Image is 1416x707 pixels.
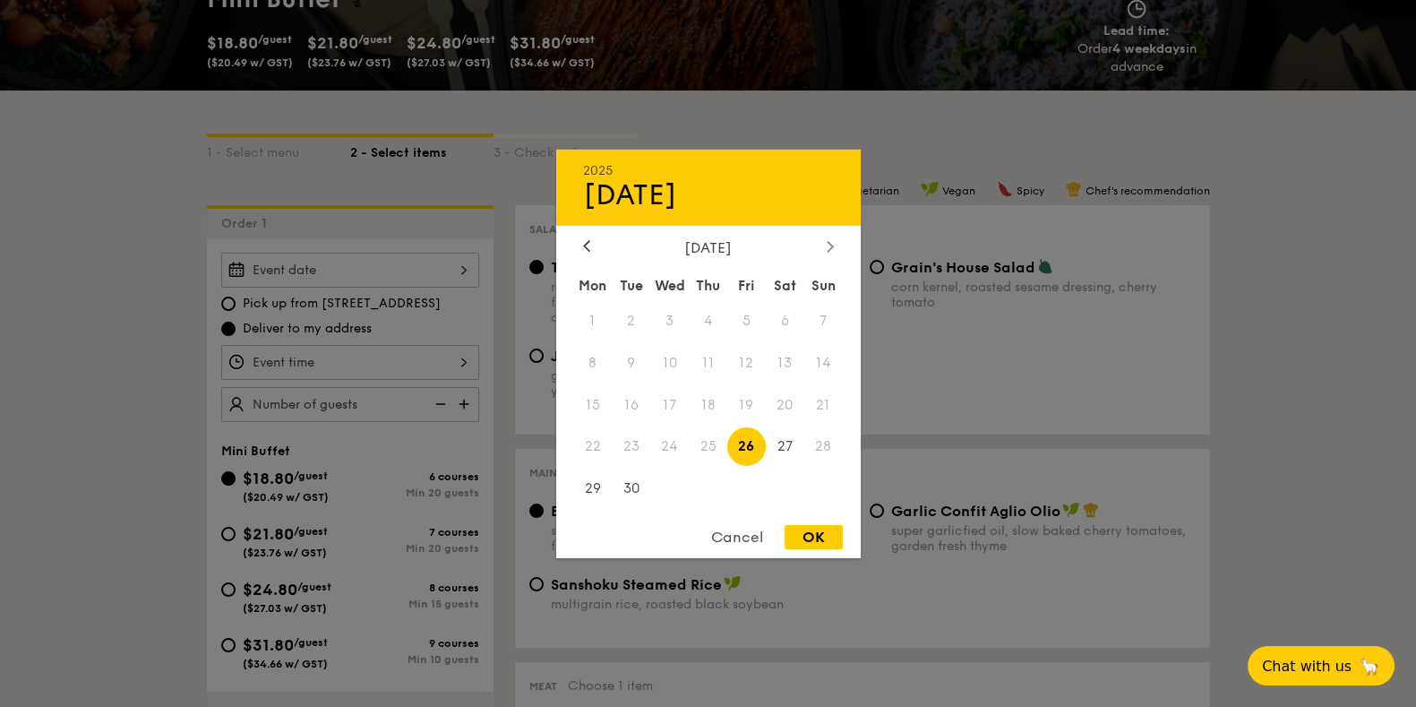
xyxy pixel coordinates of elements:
[612,470,650,508] span: 30
[766,343,804,382] span: 13
[689,301,727,340] span: 4
[612,385,650,424] span: 16
[1262,658,1352,675] span: Chat with us
[574,269,613,301] div: Mon
[574,343,613,382] span: 8
[612,269,650,301] div: Tue
[583,238,834,255] div: [DATE]
[785,525,843,549] div: OK
[583,162,834,177] div: 2025
[574,470,613,508] span: 29
[689,385,727,424] span: 18
[727,385,766,424] span: 19
[693,525,781,549] div: Cancel
[727,301,766,340] span: 5
[574,427,613,466] span: 22
[1359,656,1380,677] span: 🦙
[804,301,843,340] span: 7
[689,269,727,301] div: Thu
[650,385,689,424] span: 17
[766,427,804,466] span: 27
[804,269,843,301] div: Sun
[574,301,613,340] span: 1
[612,343,650,382] span: 9
[583,177,834,211] div: [DATE]
[650,343,689,382] span: 10
[804,343,843,382] span: 14
[689,427,727,466] span: 25
[612,427,650,466] span: 23
[804,385,843,424] span: 21
[574,385,613,424] span: 15
[766,385,804,424] span: 20
[766,269,804,301] div: Sat
[727,343,766,382] span: 12
[804,427,843,466] span: 28
[650,301,689,340] span: 3
[650,427,689,466] span: 24
[650,269,689,301] div: Wed
[727,427,766,466] span: 26
[1248,646,1395,685] button: Chat with us🦙
[727,269,766,301] div: Fri
[766,301,804,340] span: 6
[689,343,727,382] span: 11
[612,301,650,340] span: 2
